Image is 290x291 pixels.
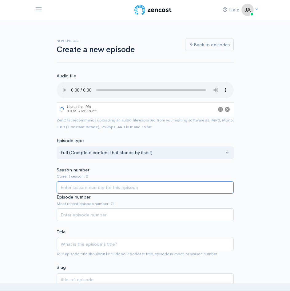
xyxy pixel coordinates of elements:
[57,201,234,207] small: Most recent episode number: 71
[57,166,89,174] label: Season number
[67,105,97,109] div: Uploading: 0%
[57,273,234,286] input: title-of-episode
[57,146,234,159] button: Full (Complete content that stands by itself)
[57,173,234,179] small: Current season: 2
[57,137,84,144] label: Episode type
[57,264,66,271] label: Slug
[57,228,66,236] label: Title
[61,149,224,156] div: Full (Complete content that stands by itself)
[57,181,234,194] input: Enter season number for this episode
[57,45,178,54] h1: Create a new episode
[133,4,173,16] img: ZenCast Logo
[57,194,90,201] label: Episode number
[34,4,43,15] button: Toggle navigation
[67,109,97,113] span: 0 B of 57 MB · 0s left
[100,251,107,256] strong: not
[57,208,234,221] input: Enter episode number
[57,39,178,43] h6: New episode
[225,107,230,112] button: Cancel
[218,4,244,16] a: Help
[218,107,223,112] button: Pause
[57,102,98,117] div: Uploading
[185,39,234,51] a: Back to episodes
[57,251,218,256] small: Your episode title should include your podcast title, episode number, or season number.
[57,117,234,130] small: ZenCast recommends uploading an audio file exported from your editing software as: MP3, Mono, CBR...
[241,4,254,16] img: ...
[57,238,234,250] input: What is the episode's title?
[57,72,76,80] label: Audio file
